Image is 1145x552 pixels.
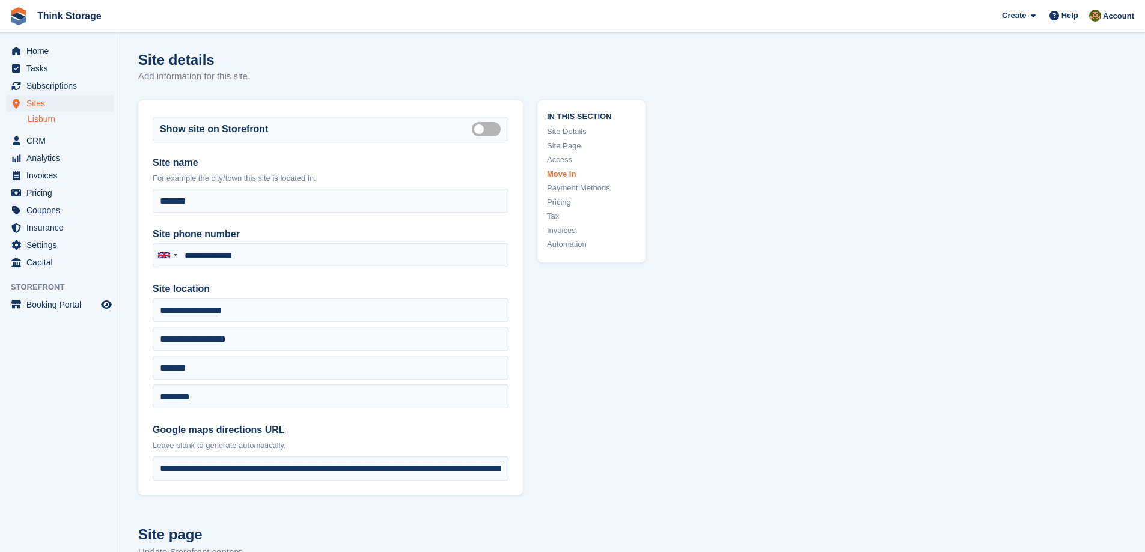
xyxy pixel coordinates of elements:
a: Invoices [547,225,636,237]
span: Invoices [26,167,99,184]
a: menu [6,132,114,149]
a: menu [6,60,114,77]
span: Home [26,43,99,59]
span: Pricing [26,184,99,201]
a: menu [6,167,114,184]
a: Site Details [547,126,636,138]
p: For example the city/town this site is located in. [153,172,508,184]
a: Preview store [99,297,114,312]
img: stora-icon-8386f47178a22dfd0bd8f6a31ec36ba5ce8667c1dd55bd0f319d3a0aa187defe.svg [10,7,28,25]
a: Tax [547,210,636,222]
img: Gavin Mackie [1089,10,1101,22]
span: Insurance [26,219,99,236]
a: menu [6,184,114,201]
span: Tasks [26,60,99,77]
label: Site location [153,282,508,296]
span: Subscriptions [26,77,99,94]
a: menu [6,237,114,253]
label: Site name [153,156,508,170]
a: menu [6,219,114,236]
span: CRM [26,132,99,149]
span: Settings [26,237,99,253]
p: Add information for this site. [138,70,250,83]
span: Account [1103,10,1134,22]
div: United Kingdom: +44 [153,244,181,267]
a: Access [547,154,636,166]
a: Lisburn [28,114,114,125]
a: Pricing [547,196,636,208]
span: Booking Portal [26,296,99,313]
span: Analytics [26,150,99,166]
span: Capital [26,254,99,271]
label: Site phone number [153,227,508,241]
span: Create [1002,10,1026,22]
a: Move In [547,168,636,180]
span: Coupons [26,202,99,219]
p: Leave blank to generate automatically. [153,440,508,452]
a: Automation [547,238,636,250]
a: Think Storage [32,6,106,26]
label: Is public [472,128,505,130]
a: menu [6,150,114,166]
h1: Site details [138,52,250,68]
h2: Site page [138,524,523,545]
label: Google maps directions URL [153,423,508,437]
a: menu [6,254,114,271]
span: In this section [547,110,636,121]
a: Payment Methods [547,182,636,194]
span: Sites [26,95,99,112]
span: Storefront [11,281,120,293]
a: menu [6,296,114,313]
a: menu [6,77,114,94]
span: Help [1061,10,1078,22]
label: Show site on Storefront [160,122,268,136]
a: Site Page [547,140,636,152]
a: menu [6,43,114,59]
a: menu [6,95,114,112]
a: menu [6,202,114,219]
